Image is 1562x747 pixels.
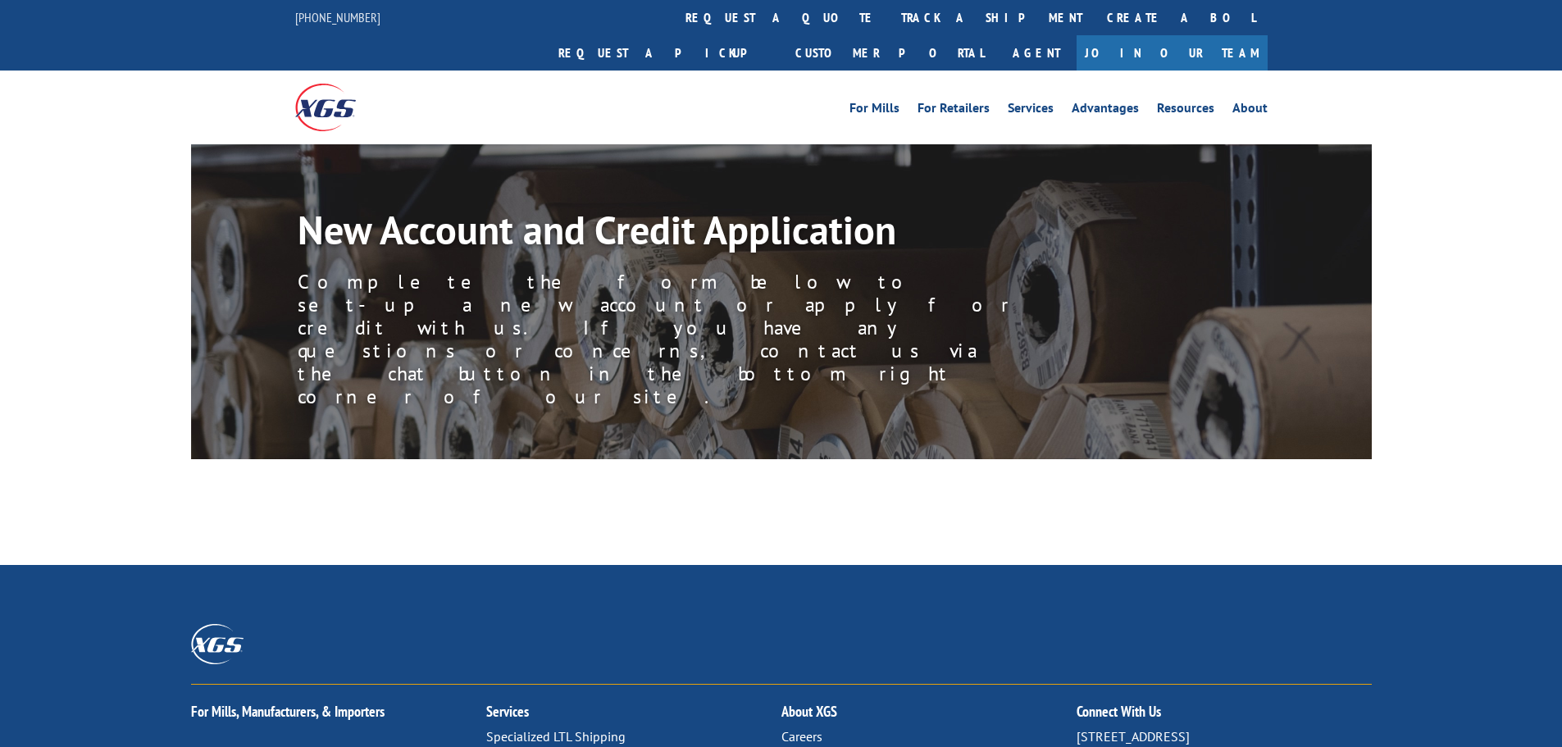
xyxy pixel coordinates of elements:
[1008,102,1054,120] a: Services
[918,102,990,120] a: For Retailers
[298,210,1036,257] h1: New Account and Credit Application
[298,271,1036,408] p: Complete the form below to set-up a new account or apply for credit with us. If you have any ques...
[781,702,837,721] a: About XGS
[783,35,996,71] a: Customer Portal
[996,35,1077,71] a: Agent
[1157,102,1214,120] a: Resources
[546,35,783,71] a: Request a pickup
[781,728,822,745] a: Careers
[1072,102,1139,120] a: Advantages
[486,728,626,745] a: Specialized LTL Shipping
[191,702,385,721] a: For Mills, Manufacturers, & Importers
[1077,704,1372,727] h2: Connect With Us
[849,102,899,120] a: For Mills
[1232,102,1268,120] a: About
[295,9,380,25] a: [PHONE_NUMBER]
[1077,35,1268,71] a: Join Our Team
[486,702,529,721] a: Services
[191,624,244,664] img: XGS_Logos_ALL_2024_All_White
